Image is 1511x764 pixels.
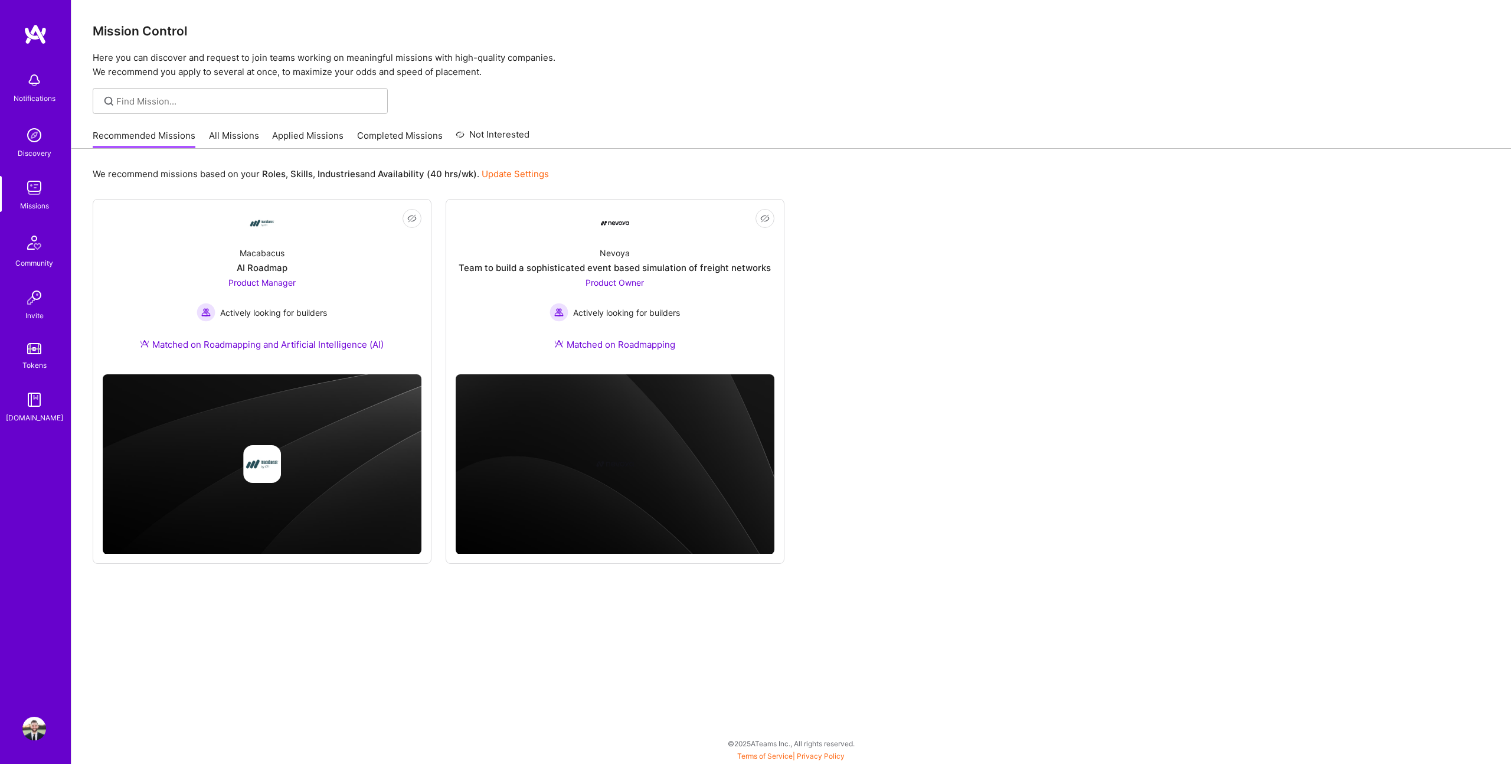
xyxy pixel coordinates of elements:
div: Team to build a sophisticated event based simulation of freight networks [459,262,771,274]
img: teamwork [22,176,46,200]
span: Actively looking for builders [573,306,680,319]
img: Invite [22,286,46,309]
div: Invite [25,309,44,322]
span: Product Manager [228,277,296,288]
b: Skills [290,168,313,179]
a: Privacy Policy [797,752,845,760]
div: Macabacus [240,247,284,259]
img: bell [22,68,46,92]
img: discovery [22,123,46,147]
p: Here you can discover and request to join teams working on meaningful missions with high-quality ... [93,51,1490,79]
a: All Missions [209,129,259,149]
span: Actively looking for builders [220,306,327,319]
img: Company Logo [248,209,276,237]
p: We recommend missions based on your , , and . [93,168,549,180]
a: Recommended Missions [93,129,195,149]
img: guide book [22,388,46,412]
i: icon EyeClosed [760,214,770,223]
div: Notifications [14,92,55,105]
a: Not Interested [456,128,529,149]
b: Roles [262,168,286,179]
div: Discovery [18,147,51,159]
img: Community [20,228,48,257]
b: Availability (40 hrs/wk) [378,168,477,179]
img: Ateam Purple Icon [140,339,149,348]
div: © 2025 ATeams Inc., All rights reserved. [71,729,1511,758]
img: logo [24,24,47,45]
i: icon SearchGrey [102,94,116,108]
div: Matched on Roadmapping and Artificial Intelligence (AI) [140,338,384,351]
img: Ateam Purple Icon [554,339,564,348]
img: tokens [27,343,41,354]
div: Missions [20,200,49,212]
input: Find Mission... [116,95,379,107]
img: Actively looking for builders [550,303,568,322]
div: Tokens [22,359,47,371]
img: Actively looking for builders [197,303,215,322]
div: Community [15,257,53,269]
img: Company logo [596,445,634,483]
b: Industries [318,168,360,179]
a: Terms of Service [737,752,793,760]
img: Company Logo [601,221,629,226]
img: User Avatar [22,717,46,740]
span: | [737,752,845,760]
a: Completed Missions [357,129,443,149]
i: icon EyeClosed [407,214,417,223]
img: Company logo [243,445,281,483]
img: cover [103,374,421,554]
a: Update Settings [482,168,549,179]
a: Applied Missions [272,129,344,149]
span: Product Owner [586,277,644,288]
div: Nevoya [600,247,630,259]
div: [DOMAIN_NAME] [6,412,63,424]
h3: Mission Control [93,24,1490,38]
img: cover [456,374,774,554]
div: AI Roadmap [237,262,287,274]
div: Matched on Roadmapping [554,338,675,351]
